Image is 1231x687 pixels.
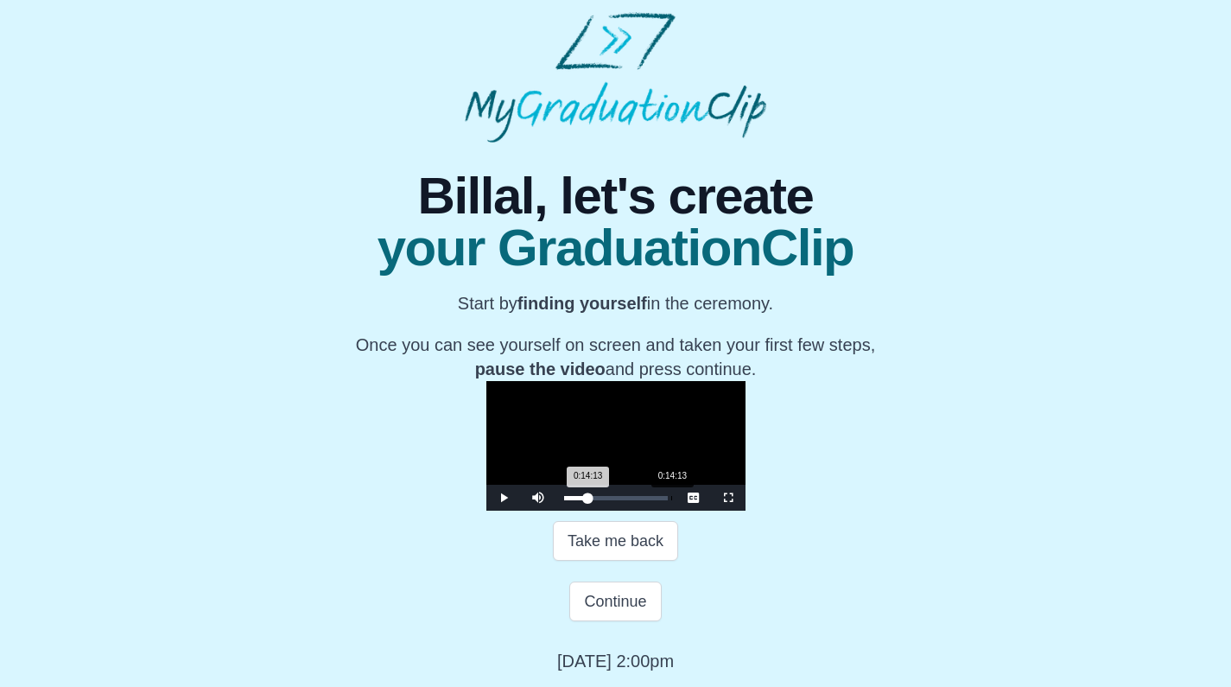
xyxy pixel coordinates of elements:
button: Fullscreen [711,485,746,511]
span: Billal, let's create [356,170,875,222]
img: MyGraduationClip [465,12,765,143]
span: your GraduationClip [356,222,875,274]
p: Start by in the ceremony. [356,291,875,315]
p: [DATE] 2:00pm [557,649,674,673]
div: Progress Bar [564,496,668,500]
button: Play [486,485,521,511]
button: Mute [521,485,555,511]
button: Captions [676,485,711,511]
button: Take me back [553,521,678,561]
b: finding yourself [517,294,647,313]
p: Once you can see yourself on screen and taken your first few steps, and press continue. [356,333,875,381]
b: pause the video [475,359,606,378]
div: Video Player [486,381,746,511]
button: Continue [569,582,661,621]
